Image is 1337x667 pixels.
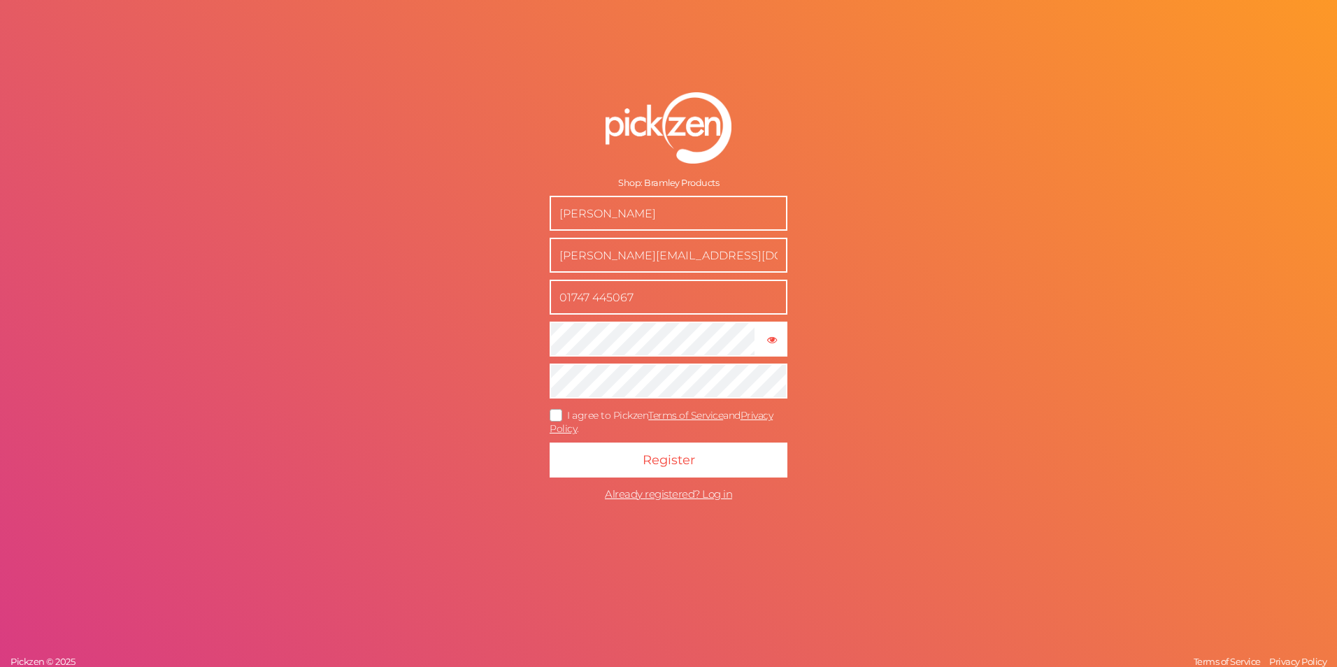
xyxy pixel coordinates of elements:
a: Privacy Policy [1266,656,1330,667]
input: Business e-mail [550,238,787,273]
input: Name [550,196,787,231]
span: Privacy Policy [1269,656,1327,667]
span: I agree to Pickzen and . [550,409,773,435]
a: Terms of Service [1190,656,1264,667]
div: Shop: Bramley Products [550,178,787,189]
span: Register [643,452,695,468]
input: Phone [550,280,787,315]
img: pz-logo-white.png [606,92,731,164]
button: Register [550,443,787,478]
a: Privacy Policy [550,409,773,435]
span: Terms of Service [1194,656,1261,667]
a: Terms of Service [648,409,723,422]
a: Pickzen © 2025 [7,656,78,667]
span: Already registered? Log in [605,487,732,501]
